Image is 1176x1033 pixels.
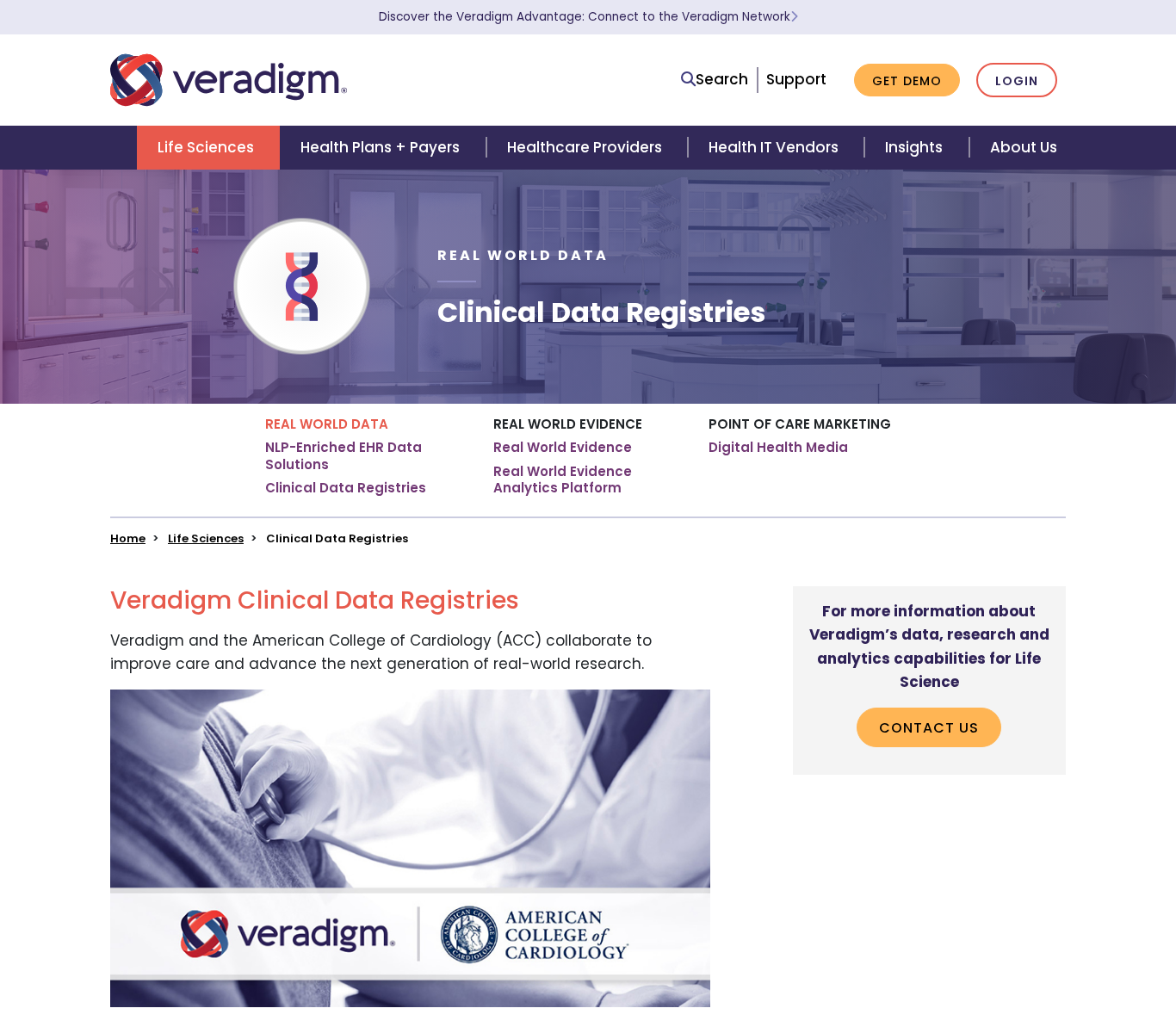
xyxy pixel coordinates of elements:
[137,126,280,170] a: Life Sciences
[681,68,748,91] a: Search
[110,530,145,547] a: Home
[790,9,798,25] span: Learn More
[809,601,1049,692] strong: For more information about Veradigm’s data, research and analytics capabilities for Life Science
[110,629,710,676] p: Veradigm and the American College of Cardiology (ACC) collaborate to improve care and advance the...
[437,296,765,329] h1: Clinical Data Registries
[168,530,244,547] a: Life Sciences
[265,439,467,473] a: NLP-Enriched EHR Data Solutions
[709,439,848,456] a: Digital Health Media
[437,245,609,265] span: Real World Data
[864,126,969,170] a: Insights
[493,463,683,497] a: Real World Evidence Analytics Platform
[280,126,486,170] a: Health Plans + Payers
[110,690,710,1007] img: Doctor using a sethoscope on patient's chest with Veradigm and American College of Cardiology log...
[688,126,864,170] a: Health IT Vendors
[110,52,347,108] img: Veradigm logo
[976,63,1057,98] a: Login
[969,126,1078,170] a: About Us
[110,586,710,615] h2: Veradigm Clinical Data Registries
[486,126,688,170] a: Healthcare Providers
[265,479,426,497] a: Clinical Data Registries
[766,69,826,90] a: Support
[854,64,960,97] a: Get Demo
[493,439,632,456] a: Real World Evidence
[857,708,1001,747] a: Contact Us
[379,9,798,25] a: Discover the Veradigm Advantage: Connect to the Veradigm NetworkLearn More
